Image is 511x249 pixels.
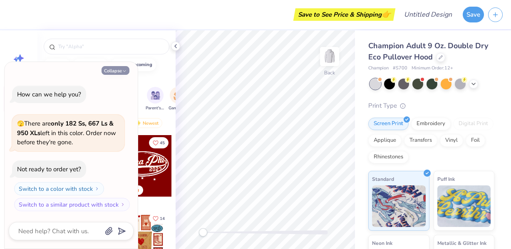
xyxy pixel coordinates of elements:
[111,59,156,71] button: homecoming
[160,217,165,221] span: 14
[17,120,24,128] span: 🫣
[411,118,451,130] div: Embroidery
[368,118,409,130] div: Screen Print
[149,137,169,148] button: Like
[94,186,99,191] img: Switch to a color with stock
[14,198,130,211] button: Switch to a similar product with stock
[149,213,169,224] button: Like
[17,119,114,137] strong: only 182 Ss, 667 Ls & 950 XLs
[397,6,459,23] input: Untitled Design
[368,101,494,111] div: Print Type
[463,7,484,22] button: Save
[199,228,207,237] div: Accessibility label
[44,59,70,71] button: bear
[393,65,407,72] span: # S700
[453,118,494,130] div: Digital Print
[17,119,116,146] span: There are left in this color. Order now before they're gone.
[437,185,491,227] img: Puff Ink
[295,8,393,21] div: Save to See Price & Shipping
[440,134,463,147] div: Vinyl
[124,62,152,67] div: homecoming
[131,118,162,128] div: Newest
[146,105,165,111] span: Parent's Weekend
[57,42,164,51] input: Try "Alpha"
[437,239,486,247] span: Metallic & Glitter Ink
[368,151,409,163] div: Rhinestones
[368,41,488,62] span: Champion Adult 9 Oz. Double Dry Eco Pullover Hood
[466,134,485,147] div: Foil
[17,165,81,173] div: Not ready to order yet?
[437,175,455,183] span: Puff Ink
[368,134,402,147] div: Applique
[120,202,125,207] img: Switch to a similar product with stock
[368,65,389,72] span: Champion
[382,9,391,19] span: 👉
[372,175,394,183] span: Standard
[404,134,437,147] div: Transfers
[151,91,160,100] img: Parent's Weekend Image
[412,65,453,72] span: Minimum Order: 12 +
[146,87,165,111] button: filter button
[169,87,188,111] div: filter for Game Day
[174,91,183,100] img: Game Day Image
[146,87,165,111] div: filter for Parent's Weekend
[169,105,188,111] span: Game Day
[372,239,392,247] span: Neon Ink
[324,69,335,76] div: Back
[321,48,338,65] img: Back
[372,185,426,227] img: Standard
[160,141,165,145] span: 45
[14,182,104,195] button: Switch to a color with stock
[102,66,129,75] button: Collapse
[169,87,188,111] button: filter button
[73,59,108,71] button: football
[17,90,81,99] div: How can we help you?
